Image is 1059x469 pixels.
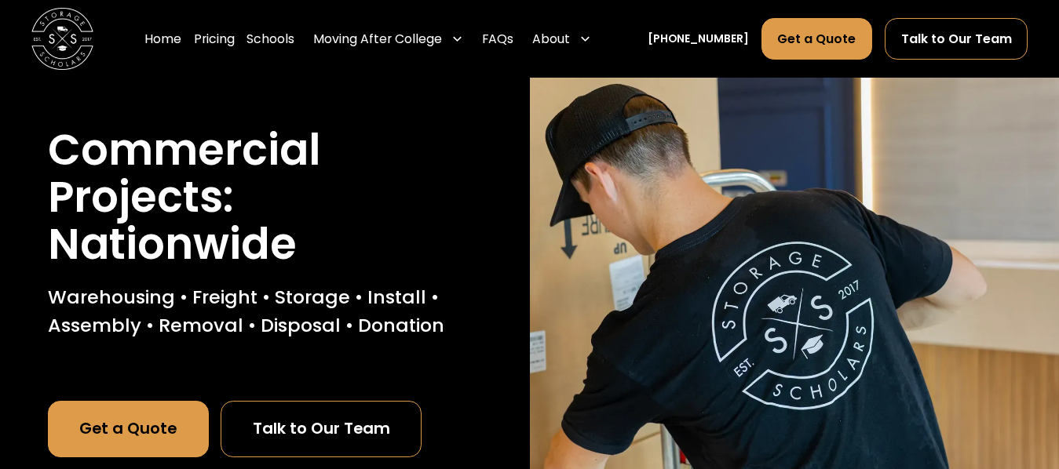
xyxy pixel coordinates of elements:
a: Talk to Our Team [885,18,1028,60]
a: Get a Quote [48,401,209,456]
div: About [532,30,570,49]
div: Moving After College [313,30,442,49]
a: FAQs [482,17,513,60]
a: [PHONE_NUMBER] [648,31,749,47]
a: Schools [246,17,294,60]
a: Get a Quote [761,18,873,60]
h1: Commercial Projects: Nationwide [48,127,482,267]
a: Pricing [194,17,235,60]
img: Storage Scholars main logo [31,8,93,70]
a: Home [144,17,181,60]
p: Warehousing • Freight • Storage • Install • Assembly • Removal • Disposal • Donation [48,283,482,339]
a: Talk to Our Team [221,401,422,456]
